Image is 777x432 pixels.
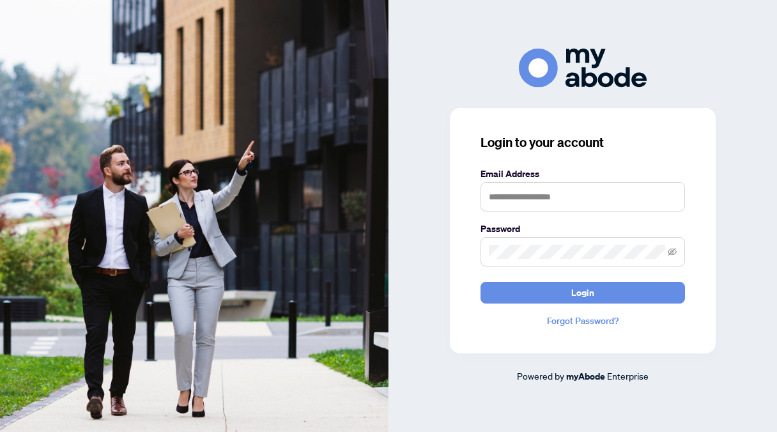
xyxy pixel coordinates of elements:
label: Password [481,222,685,236]
span: eye-invisible [668,247,677,256]
img: ma-logo [519,49,647,88]
span: Powered by [517,370,564,382]
button: Login [481,282,685,304]
label: Email Address [481,167,685,181]
a: Forgot Password? [481,314,685,328]
span: Login [571,282,594,303]
a: myAbode [566,369,605,383]
h3: Login to your account [481,134,685,151]
span: Enterprise [607,370,649,382]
